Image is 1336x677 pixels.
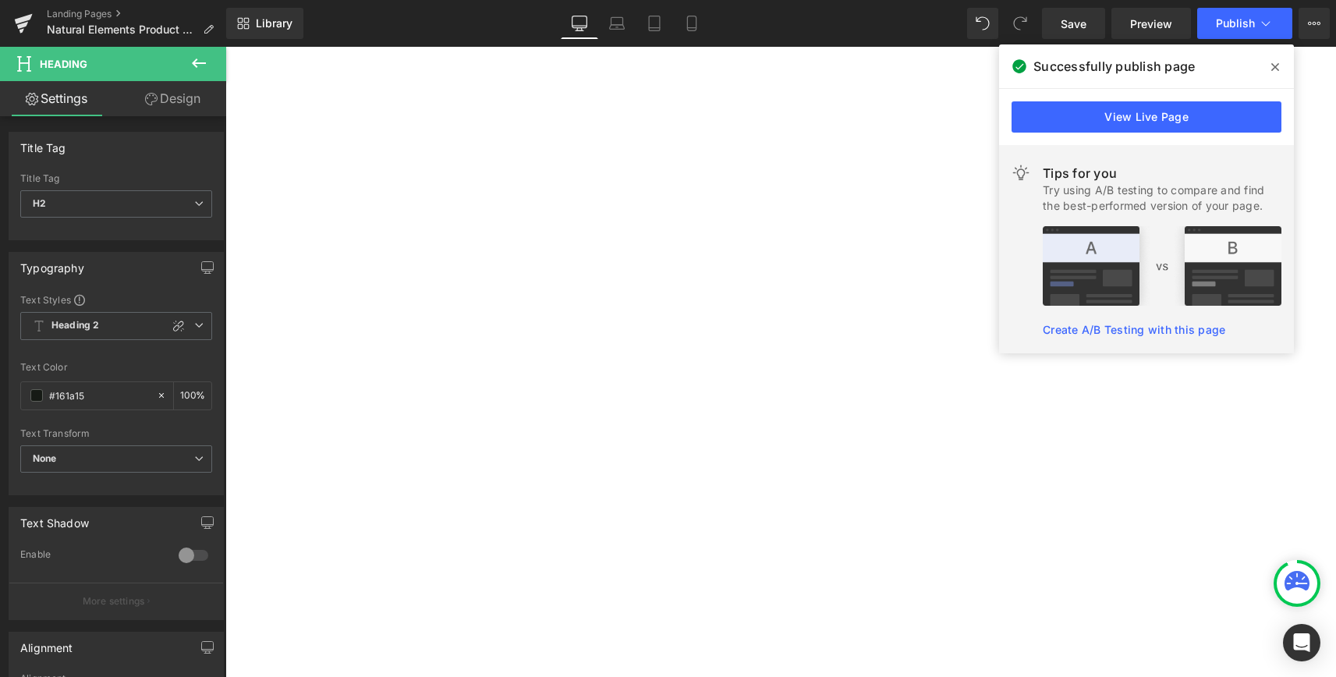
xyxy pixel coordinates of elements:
[20,133,66,154] div: Title Tag
[1012,164,1030,183] img: light.svg
[673,8,711,39] a: Mobile
[598,8,636,39] a: Laptop
[20,633,73,654] div: Alignment
[561,8,598,39] a: Desktop
[1216,17,1255,30] span: Publish
[47,23,197,36] span: Natural Elements Product FAQ for Tropic Alternative Dupes
[40,58,87,70] span: Heading
[1043,323,1225,336] a: Create A/B Testing with this page
[83,594,145,608] p: More settings
[1005,8,1036,39] button: Redo
[1197,8,1292,39] button: Publish
[226,8,303,39] a: New Library
[636,8,673,39] a: Tablet
[20,362,212,373] div: Text Color
[20,253,84,275] div: Typography
[1061,16,1086,32] span: Save
[20,428,212,439] div: Text Transform
[116,81,229,116] a: Design
[20,548,163,565] div: Enable
[47,8,226,20] a: Landing Pages
[174,382,211,409] div: %
[1111,8,1191,39] a: Preview
[1043,226,1281,306] img: tip.png
[49,387,149,404] input: Color
[33,197,46,209] b: H2
[33,452,57,464] b: None
[1033,57,1195,76] span: Successfully publish page
[256,16,292,30] span: Library
[20,173,212,184] div: Title Tag
[9,583,223,619] button: More settings
[967,8,998,39] button: Undo
[1012,101,1281,133] a: View Live Page
[1299,8,1330,39] button: More
[1043,164,1281,183] div: Tips for you
[20,508,89,530] div: Text Shadow
[20,293,212,306] div: Text Styles
[51,319,99,332] b: Heading 2
[1130,16,1172,32] span: Preview
[1283,624,1320,661] div: Open Intercom Messenger
[1043,183,1281,214] div: Try using A/B testing to compare and find the best-performed version of your page.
